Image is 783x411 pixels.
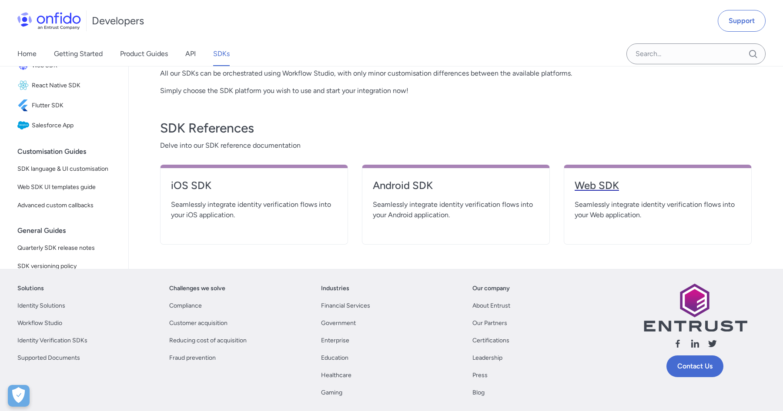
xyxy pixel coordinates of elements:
a: SDK versioning policy [14,258,121,275]
span: Quarterly SDK release notes [17,243,118,253]
a: Product Guides [120,42,168,66]
a: Government [321,318,356,328]
a: Leadership [472,353,502,363]
a: Support [718,10,766,32]
span: SDK language & UI customisation [17,164,118,174]
a: Identity Verification SDKs [17,335,87,346]
a: Getting Started [54,42,103,66]
span: Flutter SDK [32,99,118,112]
a: Reducing cost of acquisition [169,335,247,346]
a: API [185,42,196,66]
a: Our company [472,283,510,294]
span: Seamlessly integrate identity verification flows into your iOS application. [171,199,337,220]
a: Press [472,370,488,381]
a: Certifications [472,335,509,346]
a: IconFlutter SDKFlutter SDK [14,96,121,115]
a: iOS SDK [171,179,337,199]
h4: Web SDK [575,179,741,192]
a: Gaming [321,388,342,398]
a: Android SDK [373,179,539,199]
a: Home [17,42,37,66]
img: IconReact Native SDK [17,80,32,92]
a: Blog [472,388,485,398]
h4: Android SDK [373,179,539,192]
a: Financial Services [321,301,370,311]
a: IconSalesforce AppSalesforce App [14,116,121,135]
span: Advanced custom callbacks [17,200,118,211]
input: Onfido search input field [626,43,766,64]
img: Entrust logo [643,283,747,331]
p: All our SDKs can be orchestrated using Workflow Studio, with only minor customisation differences... [160,68,752,79]
a: Industries [321,283,349,294]
a: Web SDK UI templates guide [14,179,121,196]
a: Quarterly SDK release notes [14,239,121,257]
a: SDKs [213,42,230,66]
img: IconFlutter SDK [17,99,32,112]
a: Advanced custom callbacks [14,197,121,214]
span: React Native SDK [32,80,118,92]
a: Identity Solutions [17,301,65,311]
div: General Guides [17,222,125,239]
a: Education [321,353,348,363]
h3: SDK References [160,119,752,137]
a: Challenges we solve [169,283,225,294]
a: Our Partners [472,318,507,328]
img: IconSalesforce App [17,119,32,132]
span: Salesforce App [32,119,118,132]
a: Follow us linkedin [690,338,700,352]
a: Customer acquisition [169,318,228,328]
a: Solutions [17,283,44,294]
a: Compliance [169,301,202,311]
div: Cookie Preferences [8,385,30,407]
h4: iOS SDK [171,179,337,192]
div: Customisation Guides [17,143,125,160]
p: Simply choose the SDK platform you wish to use and start your integration now! [160,86,752,96]
img: Onfido Logo [17,12,81,30]
span: Seamlessly integrate identity verification flows into your Web application. [575,199,741,220]
a: Contact Us [666,355,723,377]
svg: Follow us facebook [673,338,683,349]
a: SDK language & UI customisation [14,160,121,178]
a: IconReact Native SDKReact Native SDK [14,76,121,95]
a: Enterprise [321,335,349,346]
span: SDK versioning policy [17,261,118,272]
a: Follow us facebook [673,338,683,352]
a: Follow us X (Twitter) [707,338,718,352]
a: Workflow Studio [17,318,62,328]
span: Delve into our SDK reference documentation [160,140,752,151]
svg: Follow us linkedin [690,338,700,349]
svg: Follow us X (Twitter) [707,338,718,349]
a: About Entrust [472,301,510,311]
a: Supported Documents [17,353,80,363]
a: Healthcare [321,370,351,381]
a: Fraud prevention [169,353,216,363]
button: Open Preferences [8,385,30,407]
span: Web SDK UI templates guide [17,182,118,192]
span: Seamlessly integrate identity verification flows into your Android application. [373,199,539,220]
h1: Developers [92,14,144,28]
a: Web SDK [575,179,741,199]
